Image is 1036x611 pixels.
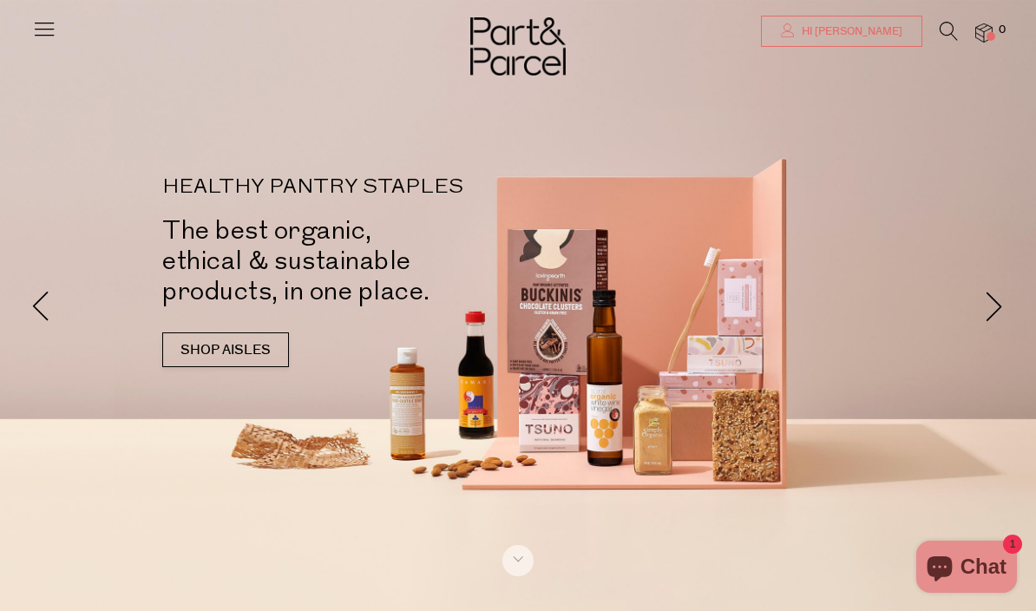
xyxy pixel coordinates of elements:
span: 0 [994,23,1010,38]
a: SHOP AISLES [162,332,289,367]
a: 0 [975,23,993,42]
p: HEALTHY PANTRY STAPLES [162,177,544,198]
inbox-online-store-chat: Shopify online store chat [911,541,1022,597]
h2: The best organic, ethical & sustainable products, in one place. [162,215,544,306]
img: Part&Parcel [470,17,566,76]
a: Hi [PERSON_NAME] [761,16,922,47]
span: Hi [PERSON_NAME] [797,24,902,39]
